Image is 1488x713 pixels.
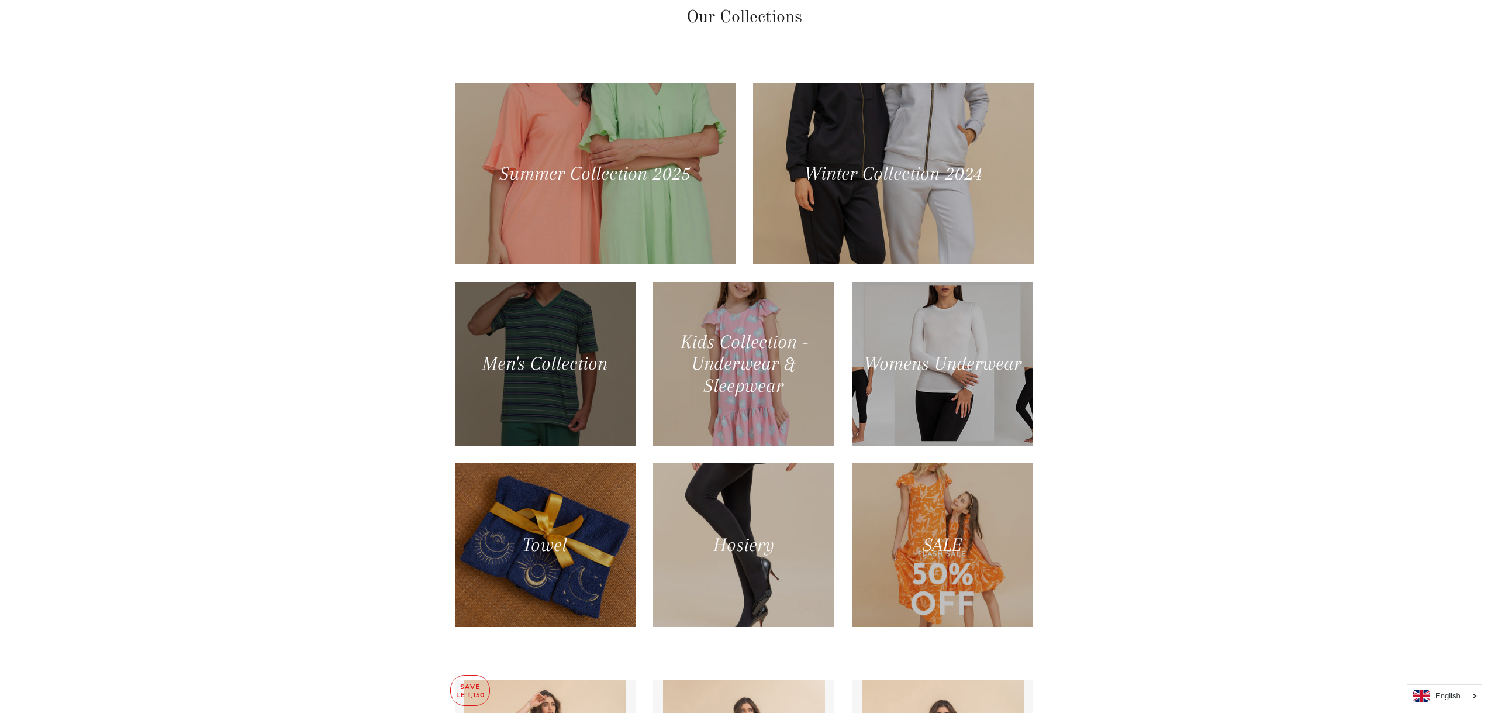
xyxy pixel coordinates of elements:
h2: Our Collections [455,5,1034,30]
a: Kids Collection - Underwear & Sleepwear [653,282,834,446]
a: English [1413,690,1476,702]
a: Summer Collection 2025 [455,83,736,264]
a: SALE [852,463,1033,627]
i: English [1435,692,1461,700]
a: Winter Collection 2024 [753,83,1034,264]
a: Hosiery [653,463,834,627]
a: Towel [455,463,636,627]
a: Womens Underwear [852,282,1033,446]
a: Men's Collection [455,282,636,446]
p: Save LE 1,150 [451,676,489,705]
